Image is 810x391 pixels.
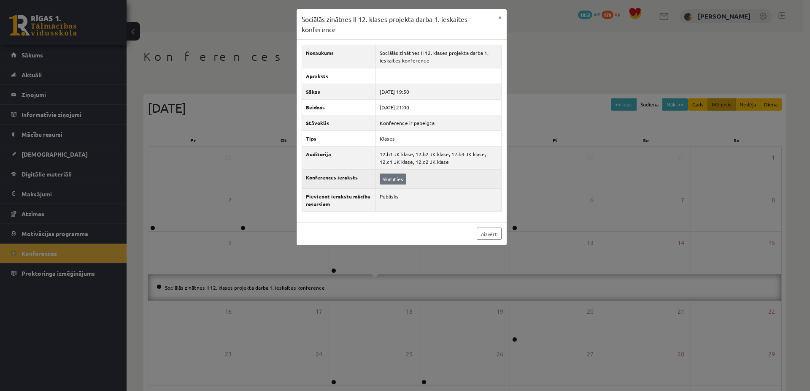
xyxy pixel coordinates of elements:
td: Sociālās zinātnes II 12. klases projekta darba 1. ieskaites konference [376,45,501,68]
th: Konferences ieraksts [302,170,376,189]
td: [DATE] 19:50 [376,84,501,100]
td: Publisks [376,189,501,212]
a: Aizvērt [477,228,502,240]
th: Stāvoklis [302,115,376,131]
td: Klases [376,131,501,147]
a: Skatīties [380,174,406,185]
td: [DATE] 21:00 [376,100,501,115]
th: Apraksts [302,68,376,84]
th: Pievienot ierakstu mācību resursiem [302,189,376,212]
th: Tips [302,131,376,147]
th: Nosaukums [302,45,376,68]
th: Sākas [302,84,376,100]
h3: Sociālās zinātnes II 12. klases projekta darba 1. ieskaites konference [302,14,493,34]
td: Konference ir pabeigta [376,115,501,131]
td: 12.b1 JK klase, 12.b2 JK klase, 12.b3 JK klase, 12.c1 JK klase, 12.c2 JK klase [376,147,501,170]
button: × [493,9,507,25]
th: Auditorija [302,147,376,170]
th: Beidzas [302,100,376,115]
